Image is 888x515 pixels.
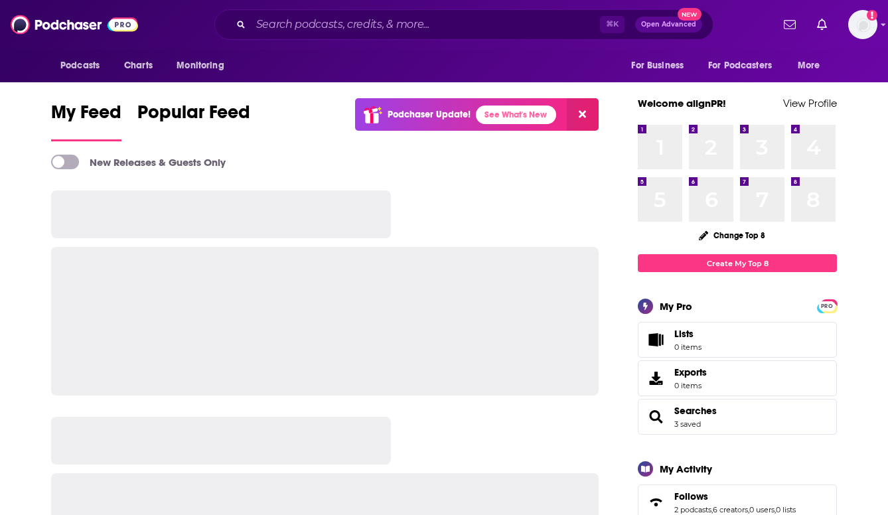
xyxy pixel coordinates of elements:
button: open menu [788,53,837,78]
a: Follows [642,493,669,512]
span: PRO [819,301,835,311]
span: Follows [674,490,708,502]
button: open menu [167,53,241,78]
span: Lists [674,328,694,340]
span: , [775,505,776,514]
button: open menu [51,53,117,78]
a: 2 podcasts [674,505,711,514]
a: New Releases & Guests Only [51,155,226,169]
a: Searches [674,405,717,417]
a: Show notifications dropdown [778,13,801,36]
a: See What's New [476,106,556,124]
a: Welcome alignPR! [638,97,726,110]
a: Create My Top 8 [638,254,837,272]
a: Exports [638,360,837,396]
button: open menu [622,53,700,78]
a: 6 creators [713,505,748,514]
a: 3 saved [674,419,701,429]
button: Open AdvancedNew [635,17,702,33]
span: Searches [638,399,837,435]
a: My Feed [51,101,121,141]
span: More [798,56,820,75]
span: Lists [642,331,669,349]
div: My Activity [660,463,712,475]
a: 0 lists [776,505,796,514]
p: Podchaser Update! [388,109,471,120]
input: Search podcasts, credits, & more... [251,14,600,35]
a: View Profile [783,97,837,110]
svg: Add a profile image [867,10,877,21]
a: Charts [115,53,161,78]
span: Exports [674,366,707,378]
a: Lists [638,322,837,358]
button: Change Top 8 [691,227,773,244]
span: , [748,505,749,514]
span: Popular Feed [137,101,250,131]
img: User Profile [848,10,877,39]
a: 0 users [749,505,775,514]
span: Open Advanced [641,21,696,28]
a: Show notifications dropdown [812,13,832,36]
span: Lists [674,328,702,340]
span: Logged in as alignPR [848,10,877,39]
span: , [711,505,713,514]
span: Podcasts [60,56,100,75]
span: For Business [631,56,684,75]
a: Follows [674,490,796,502]
a: Searches [642,407,669,426]
span: New [678,8,702,21]
span: For Podcasters [708,56,772,75]
button: Show profile menu [848,10,877,39]
a: Popular Feed [137,101,250,141]
span: ⌘ K [600,16,625,33]
span: Exports [642,369,669,388]
span: 0 items [674,381,707,390]
button: open menu [700,53,791,78]
span: Charts [124,56,153,75]
span: Monitoring [177,56,224,75]
span: 0 items [674,342,702,352]
div: Search podcasts, credits, & more... [214,9,713,40]
div: My Pro [660,300,692,313]
img: Podchaser - Follow, Share and Rate Podcasts [11,12,138,37]
a: PRO [819,301,835,311]
span: My Feed [51,101,121,131]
